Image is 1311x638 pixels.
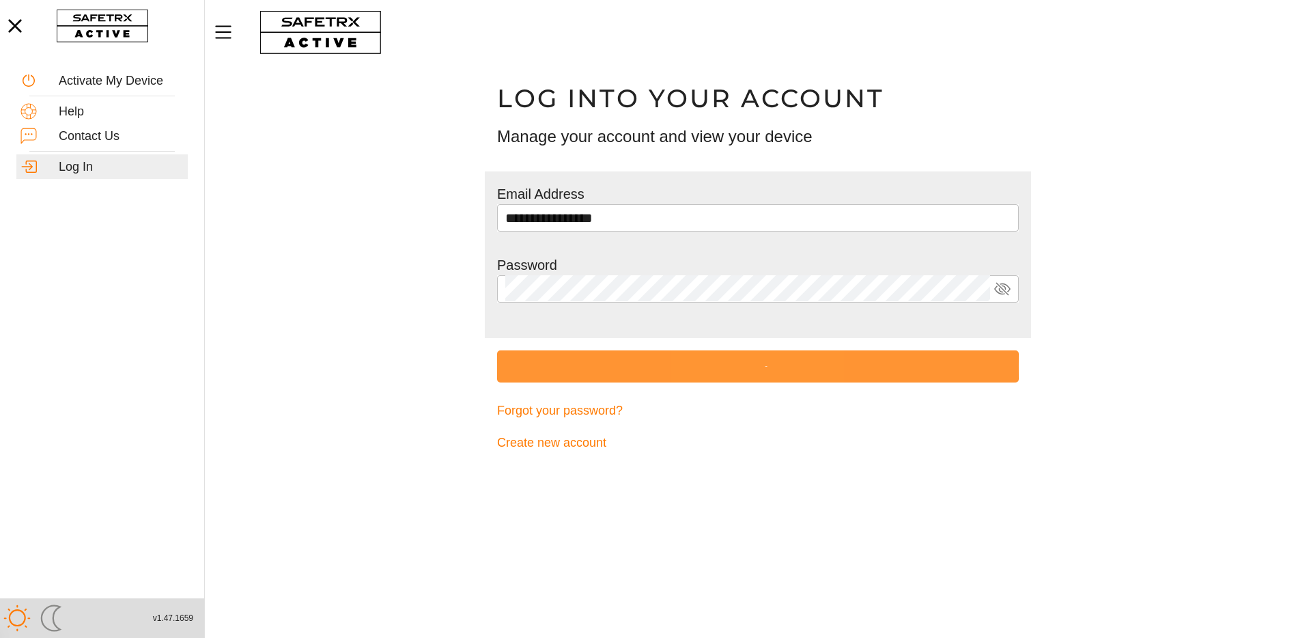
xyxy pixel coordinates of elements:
[212,18,246,46] button: Menu
[497,400,623,421] span: Forgot your password?
[497,83,1019,114] h1: Log into your account
[145,607,201,630] button: v1.47.1659
[3,605,31,632] img: ModeLight.svg
[59,129,184,144] div: Contact Us
[497,427,1019,459] a: Create new account
[20,103,37,120] img: Help.svg
[59,74,184,89] div: Activate My Device
[20,128,37,144] img: ContactUs.svg
[497,186,584,202] label: Email Address
[38,605,65,632] img: ModeDark.svg
[497,395,1019,427] a: Forgot your password?
[59,105,184,120] div: Help
[497,258,557,273] label: Password
[497,432,606,454] span: Create new account
[59,160,184,175] div: Log In
[497,125,1019,148] h3: Manage your account and view your device
[153,611,193,626] span: v1.47.1659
